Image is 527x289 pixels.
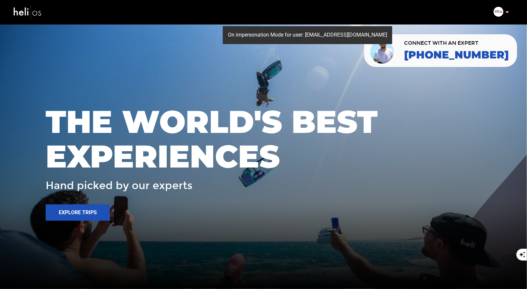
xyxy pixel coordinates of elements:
[46,180,192,191] span: Hand picked by our experts
[46,204,110,221] button: Explore Trips
[369,37,396,64] img: contact our team
[46,104,481,173] span: THE WORLD'S BEST EXPERIENCES
[223,26,392,44] div: On impersonation Mode for user: [EMAIL_ADDRESS][DOMAIN_NAME]
[404,49,509,61] a: [PHONE_NUMBER]
[13,4,42,21] img: heli-logo
[404,40,509,46] span: CONNECT WITH AN EXPERT
[494,7,504,17] img: img_f168ee0c08cd871142204ec5c28dc568.png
